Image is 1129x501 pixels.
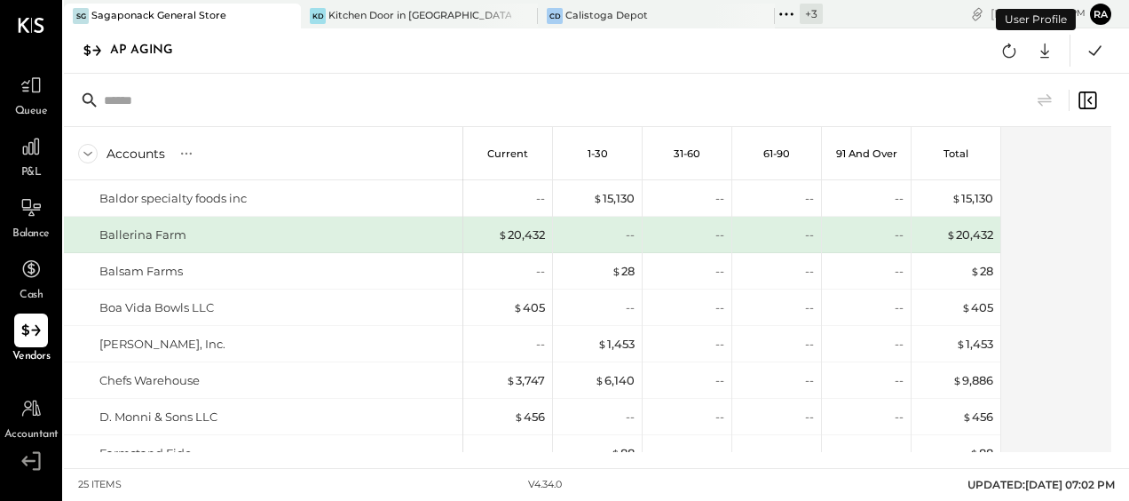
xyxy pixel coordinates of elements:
[956,336,993,353] div: 1,453
[805,372,814,389] div: --
[969,445,993,462] div: 88
[715,299,724,316] div: --
[536,336,545,353] div: --
[962,409,993,425] div: 456
[895,190,904,207] div: --
[674,147,700,160] p: 31-60
[970,264,980,278] span: $
[805,336,814,353] div: --
[805,227,814,243] div: --
[20,288,43,304] span: Cash
[611,446,620,460] span: $
[328,9,511,23] div: Kitchen Door in [GEOGRAPHIC_DATA]
[99,372,200,389] div: Chefs Warehouse
[12,227,50,243] span: Balance
[547,8,563,24] div: CD
[498,227,545,243] div: 20,432
[565,9,648,23] div: Calistoga Depot
[715,227,724,243] div: --
[946,227,956,242] span: $
[513,300,523,314] span: $
[805,190,814,207] div: --
[588,147,608,160] p: 1-30
[73,8,89,24] div: SG
[593,191,603,205] span: $
[805,263,814,280] div: --
[99,409,217,425] div: D. Monni & Sons LLC
[593,190,635,207] div: 15,130
[91,9,226,23] div: Sagaponack General Store
[506,373,516,387] span: $
[78,478,122,492] div: 25 items
[611,445,635,462] div: 88
[514,409,545,425] div: 456
[514,410,524,424] span: $
[595,372,635,389] div: 6,140
[99,263,183,280] div: Balsam Farms
[626,299,635,316] div: --
[956,337,966,351] span: $
[895,299,904,316] div: --
[961,300,971,314] span: $
[536,445,545,462] div: --
[967,478,1115,491] span: UPDATED: [DATE] 07:02 PM
[895,409,904,425] div: --
[107,145,165,163] div: Accounts
[99,445,192,462] div: Farmstand Fido
[991,5,1086,22] div: [DATE]
[1,314,61,365] a: Vendors
[513,299,545,316] div: 405
[952,372,993,389] div: 9,886
[487,147,528,160] p: Current
[99,190,247,207] div: Baldor specialty foods inc
[1,191,61,243] a: Balance
[715,445,724,462] div: --
[715,263,724,280] div: --
[1,392,61,443] a: Accountant
[597,337,607,351] span: $
[895,372,904,389] div: --
[895,445,904,462] div: --
[895,227,904,243] div: --
[498,227,508,242] span: $
[1,252,61,304] a: Cash
[951,190,993,207] div: 15,130
[1,68,61,120] a: Queue
[99,336,225,353] div: [PERSON_NAME], Inc.
[715,190,724,207] div: --
[805,445,814,462] div: --
[970,263,993,280] div: 28
[506,372,545,389] div: 3,747
[626,227,635,243] div: --
[951,191,961,205] span: $
[597,336,635,353] div: 1,453
[595,373,604,387] span: $
[805,299,814,316] div: --
[805,409,814,425] div: --
[15,104,48,120] span: Queue
[1032,5,1068,22] span: 7 : 42
[800,4,823,24] div: + 3
[310,8,326,24] div: KD
[1090,4,1111,25] button: Ra
[626,409,635,425] div: --
[12,349,51,365] span: Vendors
[536,263,545,280] div: --
[943,147,968,160] p: Total
[536,190,545,207] div: --
[961,299,993,316] div: 405
[1,130,61,181] a: P&L
[528,478,562,492] div: v 4.34.0
[612,263,635,280] div: 28
[110,36,191,65] div: AP Aging
[969,446,979,460] span: $
[715,336,724,353] div: --
[763,147,790,160] p: 61-90
[946,227,993,243] div: 20,432
[836,147,897,160] p: 91 and Over
[968,4,986,23] div: copy link
[612,264,621,278] span: $
[99,227,186,243] div: Ballerina Farm
[4,427,59,443] span: Accountant
[962,410,972,424] span: $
